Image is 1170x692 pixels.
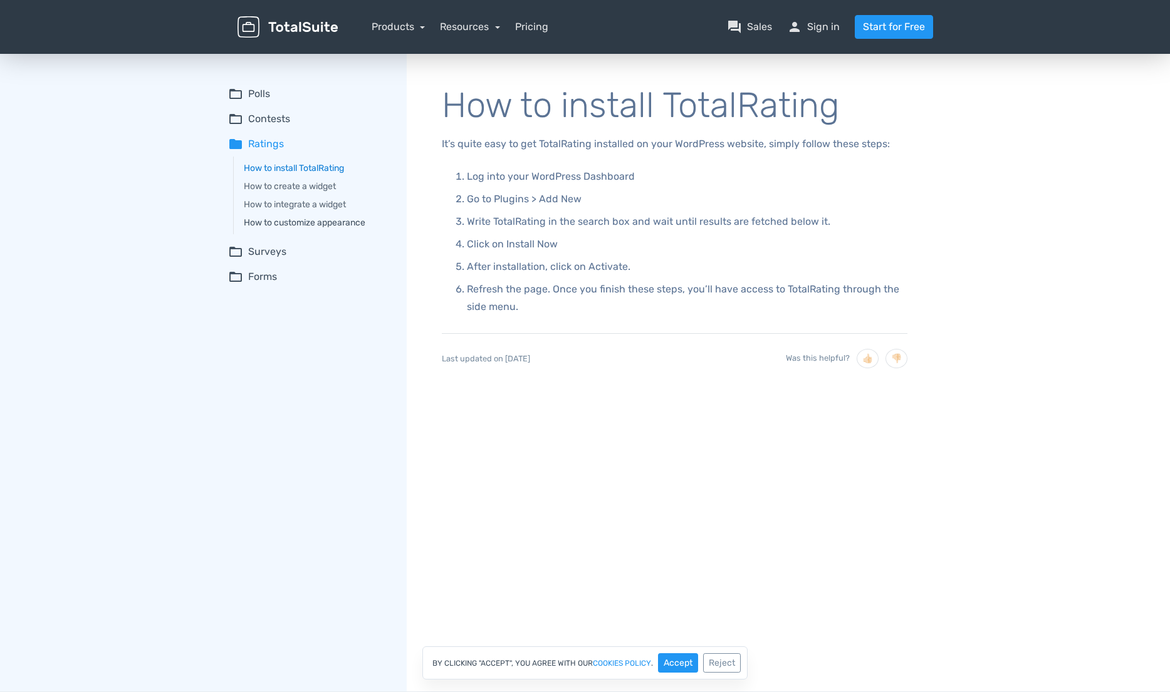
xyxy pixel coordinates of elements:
[442,135,907,153] p: It’s quite easy to get TotalRating installed on your WordPress website, simply follow these steps:
[228,111,243,127] span: folder_open
[855,15,933,39] a: Start for Free
[244,216,389,229] a: How to customize appearance
[228,137,389,152] summary: folderRatings
[467,258,907,276] p: After installation, click on Activate.
[442,333,907,383] div: Last updated on [DATE]
[372,21,426,33] a: Products
[467,281,907,316] p: Refresh the page. Once you finish these steps, you’ll have access to TotalRating through the side...
[467,235,907,253] p: Click on Install Now
[787,19,840,34] a: personSign in
[727,19,742,34] span: question_answer
[228,86,243,101] span: folder_open
[244,198,389,211] a: How to integrate a widget
[228,111,389,127] summary: folder_openContests
[467,213,907,230] p: Write TotalRating in the search box and wait until results are fetched below it.
[787,19,802,34] span: person
[228,137,243,152] span: folder
[422,646,748,679] div: By clicking "Accept", you agree with our .
[244,162,389,175] a: How to install TotalRating
[885,349,907,368] button: 👎🏻
[786,353,850,362] span: Was this helpful?
[228,269,243,284] span: folder_open
[244,180,389,193] a: How to create a widget
[593,659,651,667] a: cookies policy
[703,653,741,673] button: Reject
[228,244,243,259] span: folder_open
[515,19,548,34] a: Pricing
[238,16,338,38] img: TotalSuite for WordPress
[658,653,698,673] button: Accept
[440,21,500,33] a: Resources
[228,244,389,259] summary: folder_openSurveys
[857,349,879,368] button: 👍🏻
[228,269,389,284] summary: folder_openForms
[467,168,907,185] p: Log into your WordPress Dashboard
[228,86,389,101] summary: folder_openPolls
[467,190,907,208] p: Go to Plugins > Add New
[442,86,907,125] h1: How to install TotalRating
[727,19,772,34] a: question_answerSales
